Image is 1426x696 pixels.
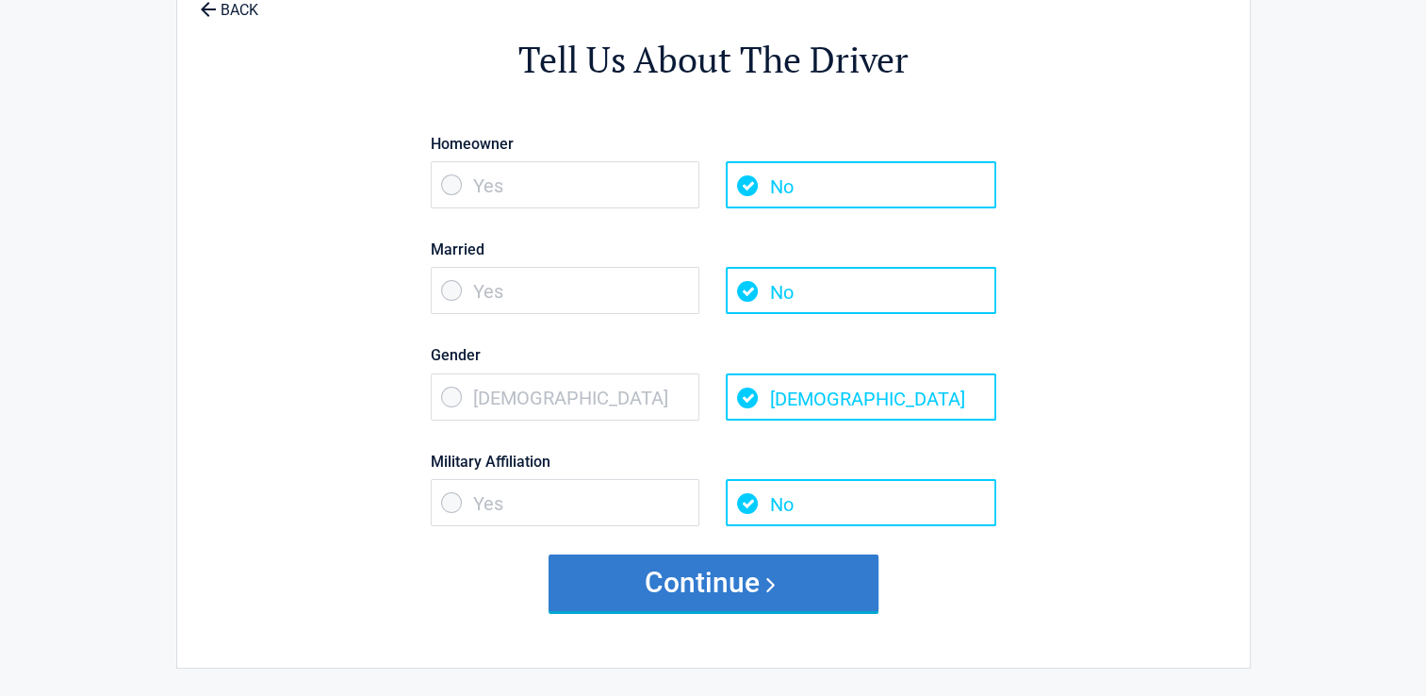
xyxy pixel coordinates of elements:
[726,479,995,526] span: No
[431,267,700,314] span: Yes
[726,267,995,314] span: No
[549,555,878,611] button: Continue
[431,237,996,262] label: Married
[431,479,700,526] span: Yes
[431,131,996,157] label: Homeowner
[431,373,700,421] span: [DEMOGRAPHIC_DATA]
[431,342,996,368] label: Gender
[281,36,1146,84] h2: Tell Us About The Driver
[431,161,700,208] span: Yes
[431,449,996,474] label: Military Affiliation
[726,161,995,208] span: No
[726,373,995,421] span: [DEMOGRAPHIC_DATA]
